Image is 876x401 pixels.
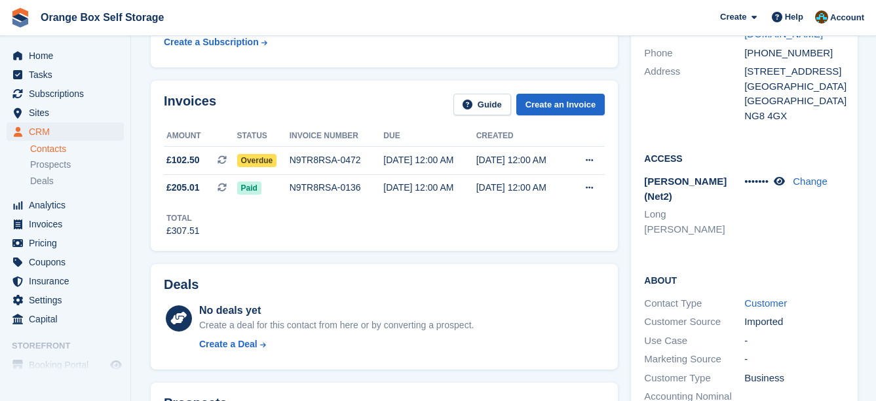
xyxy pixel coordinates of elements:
a: menu [7,196,124,214]
a: menu [7,356,124,374]
span: £102.50 [166,153,200,167]
h2: About [644,273,845,286]
div: [PHONE_NUMBER] [744,46,845,61]
a: Prospects [30,158,124,172]
a: menu [7,123,124,141]
a: Change [793,176,828,187]
span: Deals [30,175,54,187]
a: Create an Invoice [516,94,605,115]
h2: Deals [164,277,199,292]
span: Account [830,11,864,24]
div: - [744,352,845,367]
span: Sites [29,104,107,122]
div: Marketing Source [644,352,744,367]
th: Due [383,126,476,147]
div: Contact Type [644,296,744,311]
a: Create a Deal [199,337,474,351]
span: Paid [237,181,261,195]
div: - [744,334,845,349]
a: menu [7,253,124,271]
a: Orange Box Self Storage [35,7,170,28]
span: Help [785,10,803,24]
span: [PERSON_NAME] (Net2) [644,176,727,202]
th: Status [237,126,290,147]
span: Subscriptions [29,85,107,103]
span: Tasks [29,66,107,84]
span: Settings [29,291,107,309]
div: Customer Type [644,371,744,386]
div: [DATE] 12:00 AM [383,153,476,167]
div: Create a Deal [199,337,257,351]
img: Mike [815,10,828,24]
a: menu [7,291,124,309]
a: Preview store [108,357,124,373]
div: [DATE] 12:00 AM [476,153,569,167]
div: NG8 4GX [744,109,845,124]
h2: Access [644,151,845,164]
th: Created [476,126,569,147]
div: Total [166,212,200,224]
span: Home [29,47,107,65]
a: menu [7,85,124,103]
span: Coupons [29,253,107,271]
a: Guide [453,94,511,115]
div: [DATE] 12:00 AM [383,181,476,195]
span: ••••••• [744,176,769,187]
a: Create a Subscription [164,30,267,54]
span: Insurance [29,272,107,290]
a: menu [7,310,124,328]
div: [STREET_ADDRESS] [744,64,845,79]
li: Long [PERSON_NAME] [644,207,744,237]
a: Deals [30,174,124,188]
a: menu [7,47,124,65]
a: menu [7,66,124,84]
div: Phone [644,46,744,61]
span: Create [720,10,746,24]
h2: Invoices [164,94,216,115]
div: £307.51 [166,224,200,238]
div: [DATE] 12:00 AM [476,181,569,195]
span: CRM [29,123,107,141]
span: Invoices [29,215,107,233]
a: menu [7,104,124,122]
span: Overdue [237,154,277,167]
div: No deals yet [199,303,474,318]
div: [GEOGRAPHIC_DATA] [744,94,845,109]
a: menu [7,234,124,252]
div: Create a deal for this contact from here or by converting a prospect. [199,318,474,332]
div: N9TR8RSA-0136 [290,181,384,195]
a: Contacts [30,143,124,155]
div: Business [744,371,845,386]
span: Pricing [29,234,107,252]
div: Create a Subscription [164,35,259,49]
th: Amount [164,126,237,147]
span: £205.01 [166,181,200,195]
div: Customer Source [644,315,744,330]
span: Analytics [29,196,107,214]
img: stora-icon-8386f47178a22dfd0bd8f6a31ec36ba5ce8667c1dd55bd0f319d3a0aa187defe.svg [10,8,30,28]
a: Customer [744,297,787,309]
th: Invoice number [290,126,384,147]
span: Prospects [30,159,71,171]
div: Address [644,64,744,123]
span: Storefront [12,339,130,353]
div: [GEOGRAPHIC_DATA] [744,79,845,94]
a: menu [7,215,124,233]
span: Capital [29,310,107,328]
div: Imported [744,315,845,330]
div: Use Case [644,334,744,349]
a: menu [7,272,124,290]
div: N9TR8RSA-0472 [290,153,384,167]
span: Booking Portal [29,356,107,374]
